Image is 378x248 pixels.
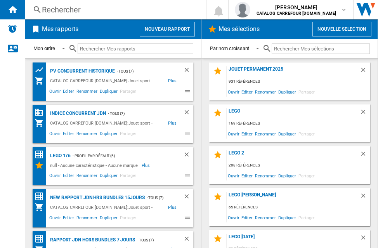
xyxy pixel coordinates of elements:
[119,214,137,224] span: Partager
[71,151,168,161] div: - Profil par défaut (6)
[360,108,370,119] div: Supprimer
[119,130,137,139] span: Partager
[48,193,145,203] div: New rapport JDN hRS BUNDLES 15jOURS
[227,212,240,223] span: Ouvrir
[227,170,240,181] span: Ouvrir
[48,203,168,212] div: CATALOG CARREFOUR [DOMAIN_NAME]:Jouet sport - Aucune caractéristique - 94 marques
[297,212,316,223] span: Partager
[35,76,48,86] div: Mon assortiment
[227,87,240,97] span: Ouvrir
[240,87,253,97] span: Editer
[106,109,168,118] div: - TOUS (7)
[35,234,48,244] div: Matrice des prix
[227,192,360,203] div: LEGO [PERSON_NAME]
[168,203,178,212] span: Plus
[48,109,106,118] div: INDICE CONCURRENT JDN
[297,170,316,181] span: Partager
[277,212,297,223] span: Dupliquer
[35,203,48,212] div: Mon assortiment
[227,203,370,212] div: 65 références
[297,87,316,97] span: Partager
[227,77,370,87] div: 931 références
[48,214,62,224] span: Ouvrir
[240,212,253,223] span: Editer
[254,170,277,181] span: Renommer
[35,65,48,75] div: Tableau des prix des produits
[183,66,193,76] div: Supprimer
[135,235,168,245] div: - TOUS (7)
[257,11,336,16] b: CATALOG CARREFOUR [DOMAIN_NAME]
[210,45,249,51] div: Par nom croissant
[48,66,115,76] div: PV concurrent historique
[183,235,193,245] div: Supprimer
[312,22,371,36] button: Nouvelle selection
[254,128,277,139] span: Renommer
[227,108,360,119] div: Lego
[35,161,48,170] div: Mes Sélections
[35,118,48,128] div: Mon assortiment
[75,172,99,181] span: Renommer
[35,150,48,160] div: Matrice des prix
[75,88,99,97] span: Renommer
[33,45,55,51] div: Mon ordre
[254,87,277,97] span: Renommer
[227,150,360,161] div: LEGO 2
[35,192,48,201] div: Matrice des prix
[142,161,151,170] span: Plus
[183,109,193,118] div: Supprimer
[62,130,75,139] span: Editer
[115,66,168,76] div: - TOUS (7)
[277,128,297,139] span: Dupliquer
[35,108,48,117] div: Base 100
[8,24,17,33] img: alerts-logo.svg
[48,235,135,245] div: Rapport JDN Hors Bundles 7 jours
[168,118,178,128] span: Plus
[240,128,253,139] span: Editer
[272,43,370,54] input: Rechercher Mes sélections
[75,214,99,224] span: Renommer
[227,66,360,77] div: Jouet Permanent 2025
[48,130,62,139] span: Ouvrir
[99,172,119,181] span: Dupliquer
[360,150,370,161] div: Supprimer
[277,87,297,97] span: Dupliquer
[360,234,370,245] div: Supprimer
[227,119,370,128] div: 169 références
[183,193,193,203] div: Supprimer
[235,2,250,17] img: profile.jpg
[119,172,137,181] span: Partager
[360,192,370,203] div: Supprimer
[48,172,62,181] span: Ouvrir
[62,214,75,224] span: Editer
[240,170,253,181] span: Editer
[62,172,75,181] span: Editer
[119,88,137,97] span: Partager
[257,3,336,11] span: [PERSON_NAME]
[48,151,71,161] div: LEGO 176
[140,22,195,36] button: Nouveau rapport
[62,88,75,97] span: Editer
[99,214,119,224] span: Dupliquer
[48,161,142,170] div: null - Aucune caractéristique - Aucune marque
[75,130,99,139] span: Renommer
[99,88,119,97] span: Dupliquer
[277,170,297,181] span: Dupliquer
[227,128,240,139] span: Ouvrir
[48,88,62,97] span: Ouvrir
[217,22,261,36] h2: Mes sélections
[48,76,168,86] div: CATALOG CARREFOUR [DOMAIN_NAME]:Jouet sport - Aucune caractéristique - 100 marques
[48,118,168,128] div: CATALOG CARREFOUR [DOMAIN_NAME]:Jouet sport - Aucune caractéristique - 96 marques
[254,212,277,223] span: Renommer
[145,193,168,203] div: - TOUS (7)
[99,130,119,139] span: Dupliquer
[227,234,360,245] div: LEGO [DATE]
[297,128,316,139] span: Partager
[78,43,193,54] input: Rechercher Mes rapports
[360,66,370,77] div: Supprimer
[183,151,193,161] div: Supprimer
[168,76,178,86] span: Plus
[227,161,370,170] div: 208 références
[42,4,186,15] div: Rechercher
[40,22,80,36] h2: Mes rapports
